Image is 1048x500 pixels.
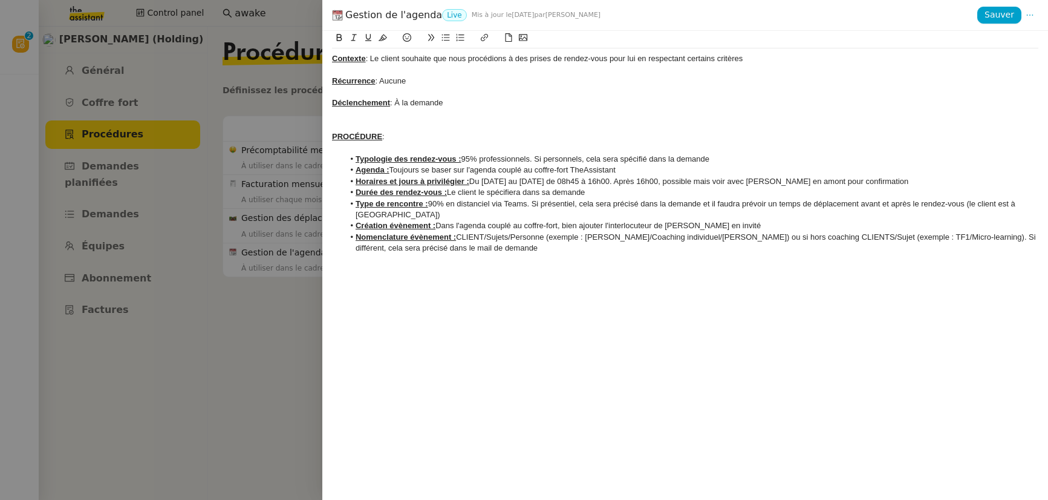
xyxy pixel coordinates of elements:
div: : Aucune [332,76,1038,87]
u: Récurrence [332,76,376,85]
u: PROCÉDURE [332,132,382,141]
li: Le client le spécifiera dans sa demande [344,187,1039,198]
span: Sauver [985,8,1014,22]
div: : Le client souhaite que nous procédions à des prises de rendez-vous pour lui en respectant certa... [332,53,1038,64]
li: Du [DATE] au [DATE] de 08h45 à 16h00. Après 16h00, possible mais voir avec [PERSON_NAME] en amont... [344,176,1039,187]
li: 90% en distanciel via Teams. Si présentiel, cela sera précisé dans la demande et il faudra prévoi... [344,199,1039,221]
u: Type de rencontre : [356,199,428,208]
u: Horaires et jours à privilégier : [356,177,469,186]
span: Mis à jour le [472,11,512,19]
li: CLIENT/Sujets/Personne (exemple : [PERSON_NAME]/Coaching individuel/[PERSON_NAME]) ou si hors coa... [344,232,1039,254]
u: Contexte [332,54,366,63]
div: : [332,131,1038,142]
button: Sauver [977,7,1021,24]
u: Création évènement : [356,221,435,230]
u: Nomenclature évènement : [356,232,456,242]
u: Typologie des rendez-vous : [356,154,461,163]
div: : À la demande [332,97,1038,108]
u: Agenda : [356,165,389,174]
div: Gestion de l'agenda [332,8,977,22]
span: par [535,11,545,19]
u: Durée des rendez-vous : [356,188,447,197]
u: Déclenchement [332,98,390,107]
li: Toujours se baser sur l'agenda couplé au coffre-fort TheAssistant [344,165,1039,176]
li: 95% professionnels. Si personnels, cela sera spécifié dans la demande [344,154,1039,165]
nz-tag: Live [442,9,467,21]
span: 📆, calendar [332,10,343,27]
span: [DATE] [PERSON_NAME] [472,8,600,22]
li: Dans l'agenda couplé au coffre-fort, bien ajouter l'interlocuteur de [PERSON_NAME] en invité [344,220,1039,231]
